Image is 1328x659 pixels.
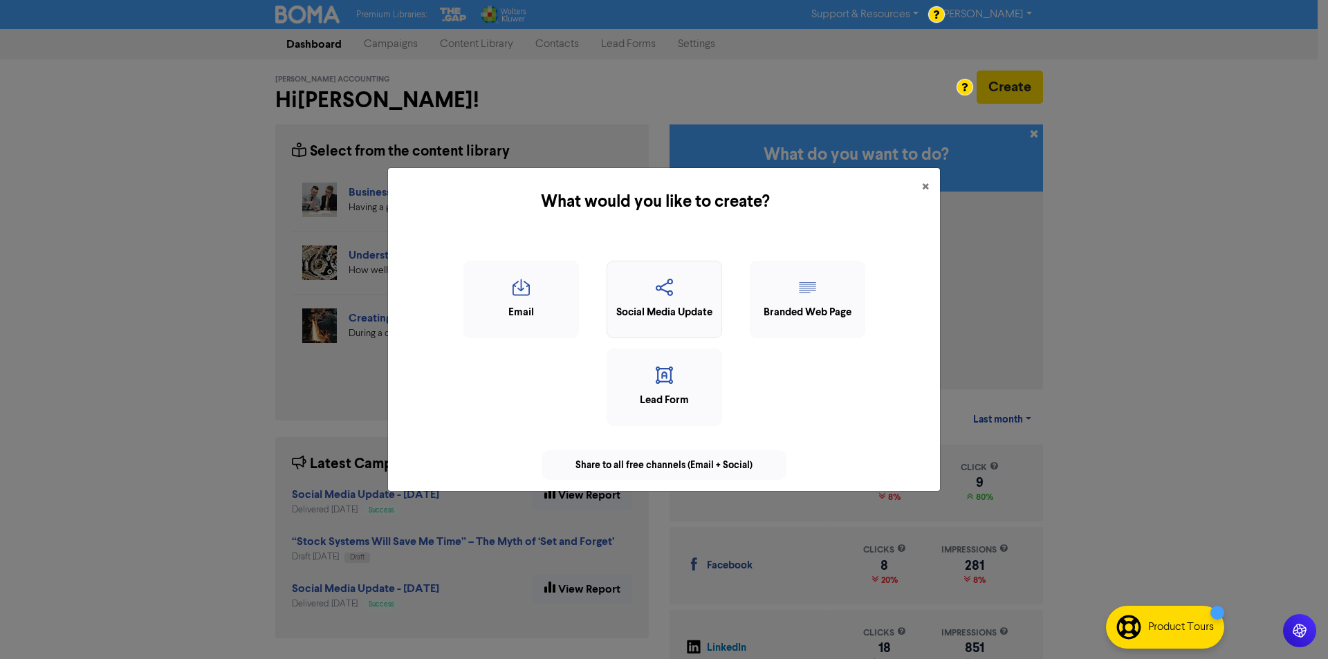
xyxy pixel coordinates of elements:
[922,177,929,198] span: ×
[757,305,858,321] div: Branded Web Page
[1259,593,1328,659] iframe: Chat Widget
[471,305,571,321] div: Email
[542,450,786,480] div: Share to all free channels (Email + Social)
[614,393,714,409] div: Lead Form
[614,305,714,321] div: Social Media Update
[911,168,940,207] button: Close
[399,189,911,214] h5: What would you like to create?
